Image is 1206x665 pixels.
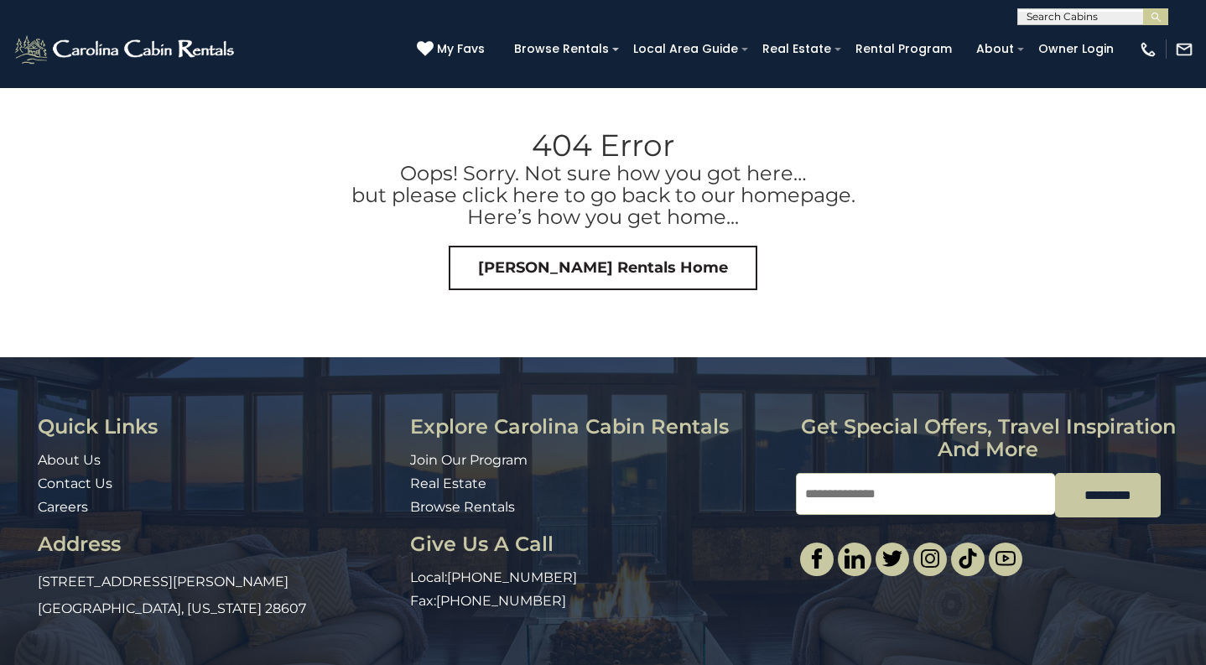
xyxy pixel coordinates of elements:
[410,569,782,588] p: Local:
[38,475,112,491] a: Contact Us
[38,452,101,468] a: About Us
[410,533,782,555] h3: Give Us A Call
[796,416,1181,460] h3: Get special offers, travel inspiration and more
[437,40,485,58] span: My Favs
[995,548,1016,569] img: youtube-light.svg
[38,499,88,515] a: Careers
[1175,40,1193,59] img: mail-regular-white.png
[847,36,960,62] a: Rental Program
[449,246,757,291] a: [PERSON_NAME] Rentals Home
[38,533,398,555] h3: Address
[968,36,1022,62] a: About
[38,416,398,438] h3: Quick Links
[625,36,746,62] a: Local Area Guide
[882,548,902,569] img: twitter-single.svg
[845,548,865,569] img: linkedin-single.svg
[1139,40,1157,59] img: phone-regular-white.png
[13,33,239,66] img: White-1-2.png
[410,592,782,611] p: Fax:
[410,499,515,515] a: Browse Rentals
[410,416,782,438] h3: Explore Carolina Cabin Rentals
[417,40,489,59] a: My Favs
[410,452,528,468] a: Join Our Program
[920,548,940,569] img: instagram-single.svg
[506,36,617,62] a: Browse Rentals
[38,569,398,622] p: [STREET_ADDRESS][PERSON_NAME] [GEOGRAPHIC_DATA], [US_STATE] 28607
[1030,36,1122,62] a: Owner Login
[958,548,978,569] img: tiktok.svg
[410,475,486,491] a: Real Estate
[807,548,827,569] img: facebook-single.svg
[447,569,577,585] a: [PHONE_NUMBER]
[754,36,840,62] a: Real Estate
[436,593,566,609] a: [PHONE_NUMBER]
